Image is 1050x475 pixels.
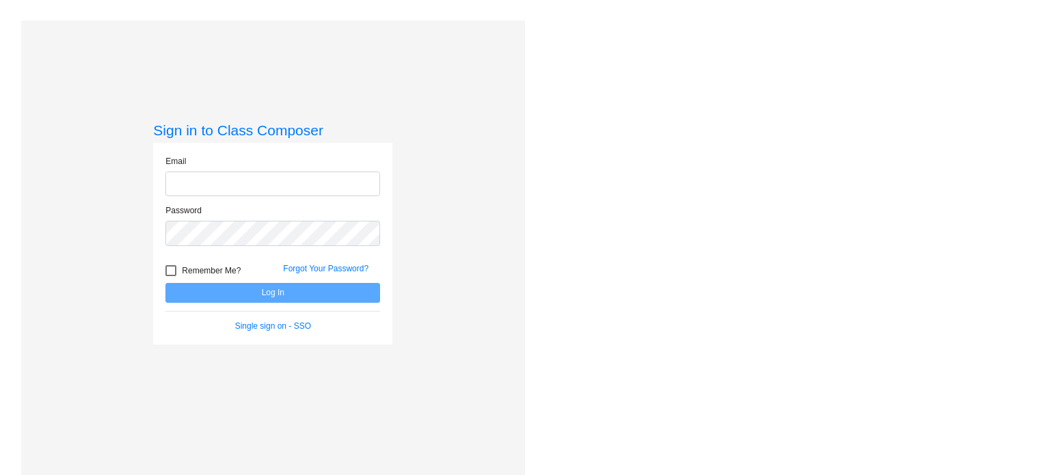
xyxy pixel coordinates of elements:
[165,204,202,217] label: Password
[165,283,380,303] button: Log In
[235,321,311,331] a: Single sign on - SSO
[153,122,392,139] h3: Sign in to Class Composer
[283,264,368,273] a: Forgot Your Password?
[165,155,186,167] label: Email
[182,262,241,279] span: Remember Me?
